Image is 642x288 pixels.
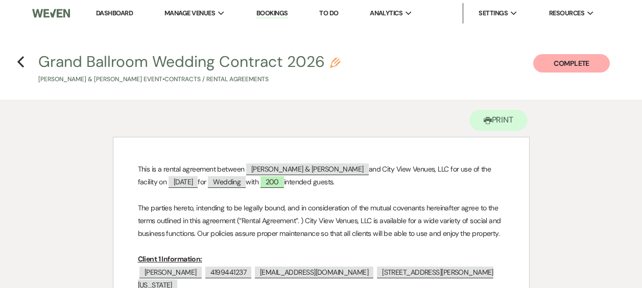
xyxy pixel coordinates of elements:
span: [EMAIL_ADDRESS][DOMAIN_NAME] [255,267,373,278]
span: [PERSON_NAME] & [PERSON_NAME] [246,163,369,175]
img: Weven Logo [32,3,70,24]
span: [PERSON_NAME] [139,267,202,278]
span: 4199441237 [205,267,251,278]
span: Wedding [208,176,246,188]
button: Grand Ballroom Wedding Contract 2026[PERSON_NAME] & [PERSON_NAME] Event•Contracts / Rental Agreem... [38,54,340,84]
p: The parties hereto, intending to be legally bound, and in consideration of the mutual covenants h... [138,202,505,241]
button: Complete [533,54,610,73]
a: Bookings [256,9,288,18]
span: Settings [479,8,508,18]
a: To Do [319,9,338,17]
u: Client 1 Information: [138,254,202,263]
p: [PERSON_NAME] & [PERSON_NAME] Event • Contracts / Rental Agreements [38,75,340,84]
span: [DATE] [169,176,198,188]
span: Analytics [370,8,402,18]
a: Dashboard [96,9,133,17]
button: Print [469,110,528,131]
span: Manage Venues [164,8,215,18]
span: Resources [549,8,584,18]
span: 200 [260,176,284,188]
p: This is a rental agreement between and City View Venues, LLC for use of the facility on for with ... [138,163,505,188]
